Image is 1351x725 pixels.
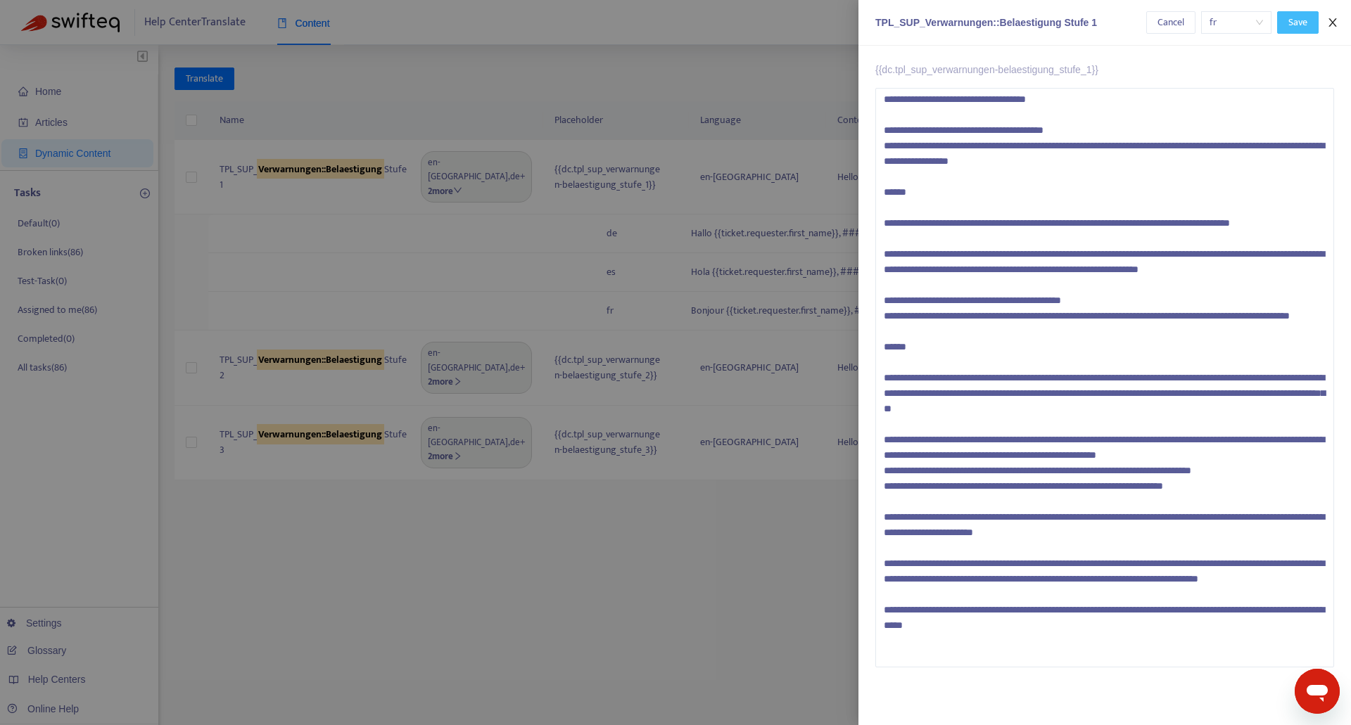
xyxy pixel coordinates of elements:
[1288,15,1307,30] span: Save
[1323,16,1343,30] button: Close
[1146,11,1195,34] button: Cancel
[1327,17,1338,28] span: close
[1210,12,1263,33] span: fr
[875,63,1334,77] p: {{dc.tpl_sup_verwarnungen-belaestigung_stufe_1}}
[1157,15,1184,30] span: Cancel
[1295,669,1340,714] iframe: Schaltfläche zum Öffnen des Messaging-Fensters
[875,15,1146,30] div: TPL_SUP_Verwarnungen::Belaestigung Stufe 1
[1277,11,1319,34] button: Save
